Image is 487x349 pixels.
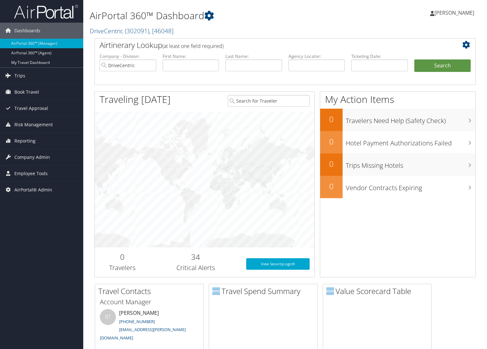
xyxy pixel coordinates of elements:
h2: Travel Spend Summary [212,286,317,297]
a: View SecurityLogic® [246,258,310,270]
div: BT [100,309,116,325]
h3: Vendor Contracts Expiring [346,180,476,192]
img: airportal-logo.png [14,4,78,19]
h3: Hotel Payment Authorizations Failed [346,136,476,148]
h2: 0 [320,181,343,192]
img: domo-logo.png [212,287,220,295]
h2: Travel Contacts [98,286,203,297]
li: [PERSON_NAME] [97,309,202,343]
a: [PHONE_NUMBER] [119,319,155,324]
h2: 0 [100,252,145,262]
h2: Airtinerary Lookup [100,40,439,50]
h2: 0 [320,114,343,125]
span: Employee Tools [14,166,48,182]
span: Reporting [14,133,36,149]
span: Trips [14,68,25,84]
h2: 34 [155,252,237,262]
h1: Traveling [DATE] [100,93,171,106]
h3: Travelers [100,263,145,272]
a: DriveCentric [90,27,174,35]
label: Company - Division: [100,53,156,59]
h2: 0 [320,159,343,169]
span: Dashboards [14,23,40,39]
h3: Account Manager [100,298,199,306]
button: Search [414,59,471,72]
span: Risk Management [14,117,53,133]
label: Agency Locator: [288,53,345,59]
h3: Trips Missing Hotels [346,158,476,170]
h1: My Action Items [320,93,476,106]
img: domo-logo.png [326,287,334,295]
span: Company Admin [14,149,50,165]
span: , [ 46048 ] [149,27,174,35]
input: Search for Traveler [228,95,310,107]
a: [EMAIL_ADDRESS][PERSON_NAME][DOMAIN_NAME] [100,327,186,341]
label: Last Name: [225,53,282,59]
a: 0Travelers Need Help (Safety Check) [320,109,476,131]
a: 0Vendor Contracts Expiring [320,176,476,198]
label: First Name: [163,53,219,59]
a: 0Hotel Payment Authorizations Failed [320,131,476,153]
h3: Travelers Need Help (Safety Check) [346,113,476,125]
h2: Value Scorecard Table [326,286,431,297]
span: Book Travel [14,84,39,100]
h2: 0 [320,136,343,147]
span: (at least one field required) [162,43,223,50]
span: [PERSON_NAME] [434,9,474,16]
a: [PERSON_NAME] [430,3,481,22]
h1: AirPortal 360™ Dashboard [90,9,350,22]
span: AirPortal® Admin [14,182,52,198]
span: ( 302091 ) [125,27,149,35]
h3: Critical Alerts [155,263,237,272]
label: Ticketing Date: [351,53,408,59]
a: 0Trips Missing Hotels [320,153,476,176]
span: Travel Approval [14,100,48,116]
